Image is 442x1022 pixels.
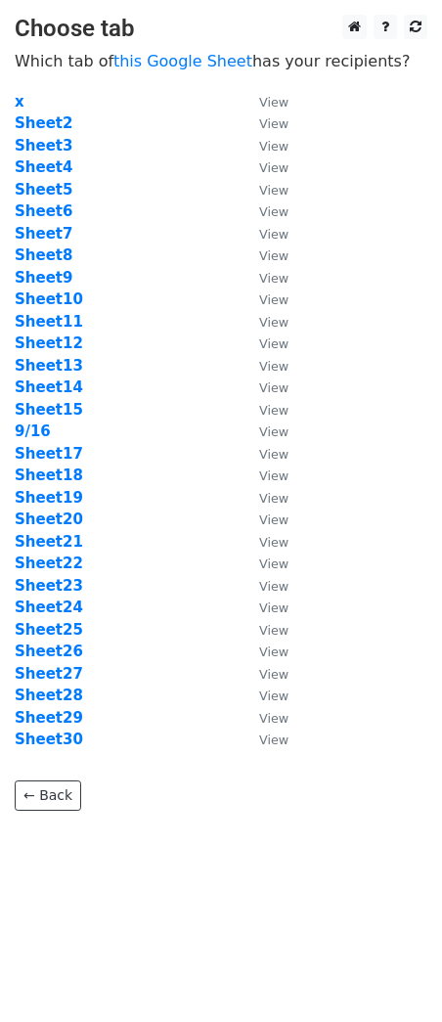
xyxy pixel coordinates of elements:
a: Sheet13 [15,357,83,375]
a: View [240,137,288,155]
small: View [259,359,288,374]
strong: Sheet27 [15,665,83,683]
small: View [259,139,288,154]
h3: Choose tab [15,15,427,43]
a: Sheet24 [15,599,83,616]
a: View [240,181,288,199]
small: View [259,600,288,615]
strong: Sheet5 [15,181,72,199]
small: View [259,403,288,418]
small: View [259,689,288,703]
a: View [240,401,288,419]
a: View [240,246,288,264]
small: View [259,380,288,395]
a: View [240,334,288,352]
small: View [259,491,288,506]
a: x [15,93,24,111]
a: Sheet18 [15,467,83,484]
small: View [259,95,288,110]
a: View [240,422,288,440]
a: View [240,599,288,616]
a: Sheet3 [15,137,72,155]
a: View [240,643,288,660]
a: View [240,445,288,463]
a: Sheet28 [15,687,83,704]
a: View [240,687,288,704]
a: Sheet26 [15,643,83,660]
a: Sheet11 [15,313,83,331]
a: View [240,313,288,331]
a: View [240,93,288,111]
small: View [259,667,288,682]
a: View [240,114,288,132]
p: Which tab of has your recipients? [15,51,427,71]
strong: Sheet17 [15,445,83,463]
strong: Sheet4 [15,158,72,176]
a: Sheet25 [15,621,83,639]
small: View [259,183,288,198]
a: Sheet8 [15,246,72,264]
a: View [240,158,288,176]
a: Sheet14 [15,378,83,396]
a: ← Back [15,780,81,811]
small: View [259,579,288,594]
a: View [240,489,288,507]
small: View [259,447,288,462]
a: Sheet9 [15,269,72,287]
a: Sheet30 [15,731,83,748]
strong: Sheet7 [15,225,72,243]
a: View [240,533,288,551]
a: View [240,290,288,308]
small: View [259,512,288,527]
a: View [240,731,288,748]
a: this Google Sheet [113,52,252,70]
a: View [240,709,288,727]
a: Sheet2 [15,114,72,132]
strong: Sheet22 [15,555,83,572]
a: Sheet19 [15,489,83,507]
small: View [259,292,288,307]
small: View [259,336,288,351]
small: View [259,733,288,747]
a: View [240,357,288,375]
small: View [259,315,288,330]
a: View [240,378,288,396]
strong: Sheet12 [15,334,83,352]
a: Sheet15 [15,401,83,419]
a: 9/16 [15,422,51,440]
a: Sheet29 [15,709,83,727]
small: View [259,644,288,659]
a: View [240,555,288,572]
a: View [240,511,288,528]
a: Sheet10 [15,290,83,308]
small: View [259,535,288,550]
small: View [259,248,288,263]
a: Sheet23 [15,577,83,595]
small: View [259,227,288,242]
a: View [240,225,288,243]
a: Sheet6 [15,202,72,220]
a: View [240,577,288,595]
a: View [240,269,288,287]
small: View [259,271,288,286]
a: Sheet20 [15,511,83,528]
strong: Sheet21 [15,533,83,551]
